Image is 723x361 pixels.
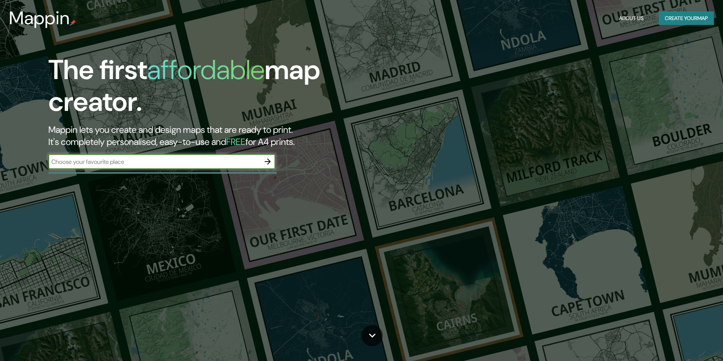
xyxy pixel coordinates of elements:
input: Choose your favourite place [48,157,260,166]
h5: FREE [226,136,245,148]
img: mappin-pin [70,20,76,26]
h1: affordable [147,52,265,87]
h3: Mappin [9,8,70,29]
h2: Mappin lets you create and design maps that are ready to print. It's completely personalised, eas... [48,124,410,148]
h1: The first map creator. [48,54,410,124]
button: Create yourmap [659,11,714,25]
button: About Us [616,11,647,25]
